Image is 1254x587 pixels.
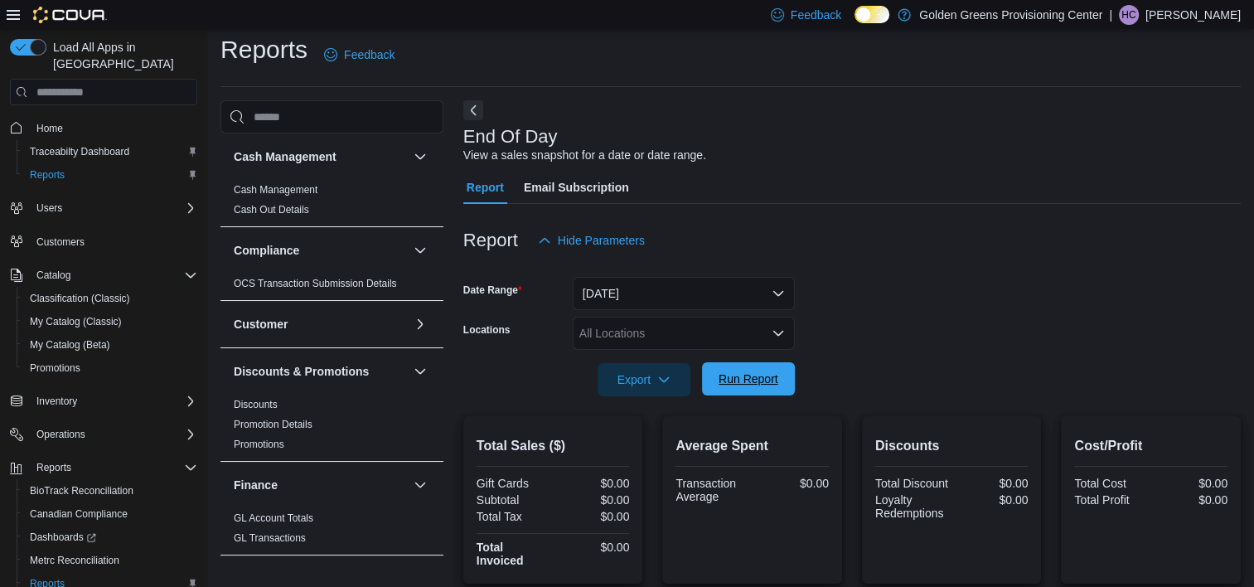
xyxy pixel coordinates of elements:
a: Classification (Classic) [23,289,137,308]
h3: Customer [234,316,288,332]
button: Inventory [30,391,84,411]
span: My Catalog (Beta) [30,338,110,352]
button: Next [463,100,483,120]
h2: Cost/Profit [1074,436,1227,456]
span: Hide Parameters [558,232,645,249]
span: Reports [30,168,65,182]
span: GL Transactions [234,531,306,545]
span: Metrc Reconciliation [30,554,119,567]
span: Catalog [30,265,197,285]
a: OCS Transaction Submission Details [234,278,397,289]
span: Load All Apps in [GEOGRAPHIC_DATA] [46,39,197,72]
h3: Inventory [234,570,286,587]
button: Catalog [3,264,204,287]
a: Metrc Reconciliation [23,551,126,570]
span: Classification (Classic) [23,289,197,308]
button: Canadian Compliance [17,502,204,526]
a: Promotion Details [234,419,312,430]
div: Total Discount [875,477,948,490]
div: $0.00 [955,493,1028,507]
a: Dashboards [17,526,204,549]
div: $0.00 [955,477,1028,490]
a: Home [30,119,70,138]
a: Canadian Compliance [23,504,134,524]
a: Discounts [234,399,278,410]
span: Promotions [23,358,197,378]
span: Inventory [36,395,77,408]
div: View a sales snapshot for a date or date range. [463,147,706,164]
div: Gift Cards [477,477,550,490]
button: Discounts & Promotions [410,361,430,381]
button: Reports [17,163,204,187]
h3: End Of Day [463,127,558,147]
a: My Catalog (Beta) [23,335,117,355]
span: OCS Transaction Submission Details [234,277,397,290]
button: Inventory [234,570,407,587]
span: Users [30,198,197,218]
a: My Catalog (Classic) [23,312,128,332]
div: Hailey Cashen [1119,5,1139,25]
button: Hide Parameters [531,224,651,257]
button: Metrc Reconciliation [17,549,204,572]
span: Run Report [719,371,778,387]
div: Discounts & Promotions [220,395,443,461]
span: My Catalog (Beta) [23,335,197,355]
button: Finance [234,477,407,493]
label: Locations [463,323,511,337]
button: BioTrack Reconciliation [17,479,204,502]
div: $0.00 [756,477,829,490]
div: Compliance [220,274,443,300]
button: Users [30,198,69,218]
span: Promotion Details [234,418,312,431]
span: Discounts [234,398,278,411]
div: Cash Management [220,180,443,226]
span: HC [1121,5,1135,25]
div: $0.00 [556,477,629,490]
button: Classification (Classic) [17,287,204,310]
span: Promotions [30,361,80,375]
span: Email Subscription [524,171,629,204]
a: Promotions [234,439,284,450]
span: Users [36,201,62,215]
a: Cash Out Details [234,204,309,216]
span: Promotions [234,438,284,451]
span: Cash Out Details [234,203,309,216]
p: [PERSON_NAME] [1145,5,1241,25]
span: Home [30,117,197,138]
button: Compliance [410,240,430,260]
div: $0.00 [556,510,629,523]
button: Promotions [17,357,204,380]
button: Compliance [234,242,407,259]
span: Feedback [791,7,841,23]
a: Traceabilty Dashboard [23,142,136,162]
h3: Discounts & Promotions [234,363,369,380]
div: Finance [220,508,443,555]
button: Reports [30,458,78,478]
img: Cova [33,7,107,23]
div: $0.00 [556,493,629,507]
span: Operations [36,428,85,441]
button: Open list of options [772,327,785,340]
span: BioTrack Reconciliation [23,481,197,501]
span: Inventory [30,391,197,411]
a: Customers [30,232,91,252]
button: Operations [3,423,204,446]
div: Subtotal [477,493,550,507]
span: Metrc Reconciliation [23,551,197,570]
button: Customer [234,316,407,332]
span: Canadian Compliance [23,504,197,524]
div: Transaction Average [675,477,748,503]
h3: Report [463,230,518,250]
a: Dashboards [23,527,103,547]
span: Catalog [36,269,70,282]
span: Traceabilty Dashboard [30,145,129,158]
div: Loyalty Redemptions [875,493,948,520]
span: Reports [30,458,197,478]
button: Home [3,115,204,139]
button: Inventory [3,390,204,413]
button: Cash Management [234,148,407,165]
span: My Catalog (Classic) [30,315,122,328]
span: BioTrack Reconciliation [30,484,133,497]
h2: Average Spent [675,436,829,456]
